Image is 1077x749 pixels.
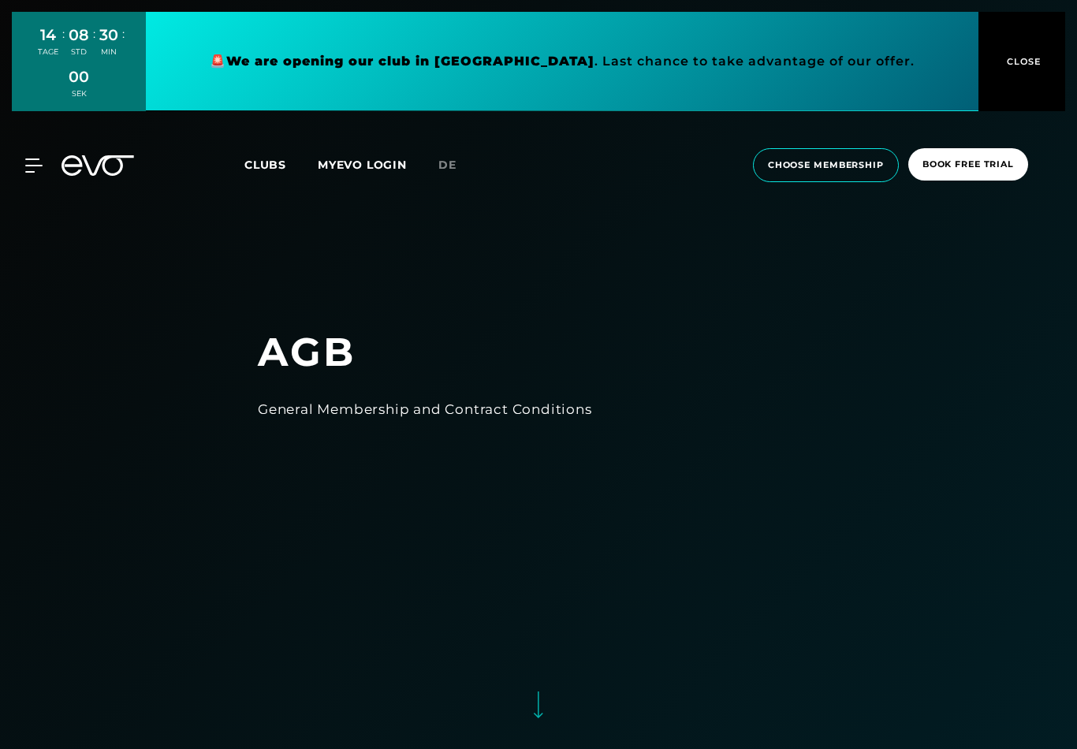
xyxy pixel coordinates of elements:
[69,65,89,88] div: 00
[69,88,89,99] div: SEK
[122,25,125,67] div: :
[258,397,819,422] div: General Membership and Contract Conditions
[93,25,95,67] div: :
[748,148,904,182] a: choose membership
[244,158,286,172] span: Clubs
[99,24,118,47] div: 30
[258,326,819,378] h1: AGB
[318,158,407,172] a: MYEVO LOGIN
[438,156,475,174] a: de
[904,148,1033,182] a: book free trial
[62,25,65,67] div: :
[768,158,884,172] span: choose membership
[99,47,118,58] div: MIN
[1003,54,1042,69] span: CLOSE
[978,12,1065,111] button: CLOSE
[438,158,457,172] span: de
[38,47,58,58] div: TAGE
[69,24,89,47] div: 08
[922,158,1014,171] span: book free trial
[38,24,58,47] div: 14
[244,157,318,172] a: Clubs
[69,47,89,58] div: STD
